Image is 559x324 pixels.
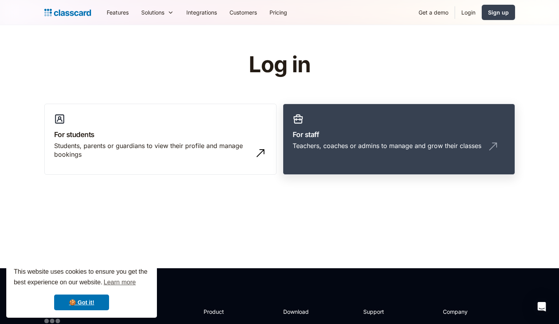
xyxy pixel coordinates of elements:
[412,4,455,21] a: Get a demo
[204,308,246,316] h2: Product
[100,4,135,21] a: Features
[283,308,315,316] h2: Download
[44,7,91,18] a: Logo
[293,141,481,150] div: Teachers, coaches or admins to manage and grow their classes
[455,4,482,21] a: Login
[180,4,223,21] a: Integrations
[44,104,277,175] a: For studentsStudents, parents or guardians to view their profile and manage bookings
[532,297,551,316] div: Open Intercom Messenger
[283,104,515,175] a: For staffTeachers, coaches or admins to manage and grow their classes
[141,8,164,16] div: Solutions
[54,295,109,310] a: dismiss cookie message
[6,260,157,318] div: cookieconsent
[155,53,404,77] h1: Log in
[363,308,395,316] h2: Support
[488,8,509,16] div: Sign up
[482,5,515,20] a: Sign up
[293,129,505,140] h3: For staff
[14,267,149,288] span: This website uses cookies to ensure you get the best experience on our website.
[54,141,251,159] div: Students, parents or guardians to view their profile and manage bookings
[223,4,263,21] a: Customers
[102,276,137,288] a: learn more about cookies
[263,4,293,21] a: Pricing
[443,308,495,316] h2: Company
[54,129,267,140] h3: For students
[135,4,180,21] div: Solutions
